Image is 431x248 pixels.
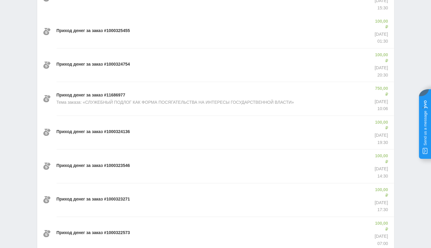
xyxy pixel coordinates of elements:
p: [DATE] [373,99,388,105]
p: 10:06 [373,106,388,112]
p: Приход денег за заказ #1000325455 [57,28,130,34]
p: 01:30 [373,38,388,44]
p: 19:30 [373,140,388,146]
p: [DATE] [373,31,388,38]
p: Приход денег за заказ #1000324136 [57,129,130,135]
p: 07:00 [373,241,388,247]
p: 750,00 ₽ [373,86,388,97]
p: 14:30 [373,173,388,179]
p: 100,00 ₽ [373,220,388,232]
p: 20:30 [373,72,388,78]
p: Приход денег за заказ #1000323271 [57,196,130,202]
p: 100,00 ₽ [373,119,388,131]
p: 15:30 [373,5,388,11]
p: [DATE] [373,200,388,206]
p: Тема заказа: «СЛУЖЕБНЫЙ ПОДЛОГ КАК ФОРМА ПОСЯГАТЕЛЬСТВА НА ИНТЕРЕСЫ ГОСУДАРСТВЕННОЙ ВЛАСТИ» [57,100,294,106]
p: 100,00 ₽ [373,153,388,165]
p: [DATE] [373,233,388,240]
p: Приход денег за заказ #1000324754 [57,61,130,67]
p: Приход денег за заказ #1000323546 [57,163,130,169]
p: 100,00 ₽ [373,18,388,30]
p: 17:30 [373,207,388,213]
p: Приход денег за заказ #11686977 [57,92,125,98]
p: [DATE] [373,65,388,71]
p: Приход денег за заказ #1000322573 [57,230,130,236]
p: [DATE] [373,132,388,139]
p: 100,00 ₽ [373,187,388,199]
p: 100,00 ₽ [373,52,388,64]
p: [DATE] [373,166,388,172]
